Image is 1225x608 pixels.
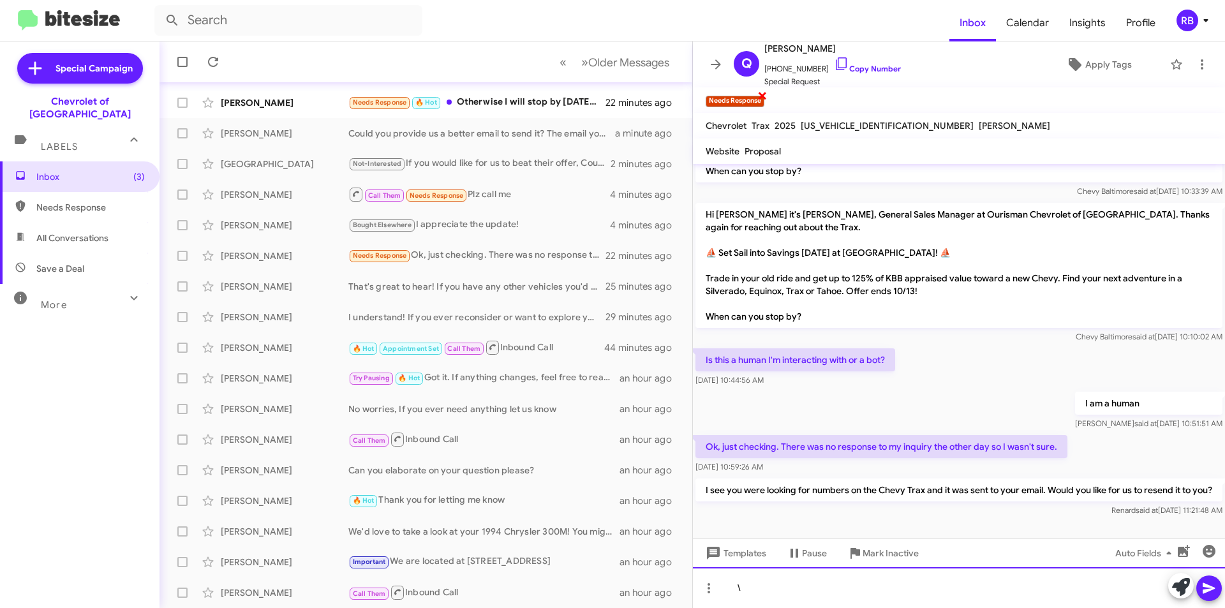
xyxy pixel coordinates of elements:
[1059,4,1116,41] a: Insights
[706,96,764,107] small: Needs Response
[221,464,348,477] div: [PERSON_NAME]
[605,96,682,109] div: 22 minutes ago
[36,170,145,183] span: Inbox
[620,403,682,415] div: an hour ago
[353,98,407,107] span: Needs Response
[353,221,412,229] span: Bought Elsewhere
[221,96,348,109] div: [PERSON_NAME]
[695,478,1222,501] p: I see you were looking for numbers on the Chevy Trax and it was sent to your email. Would you lik...
[348,339,605,355] div: Inbound Call
[610,188,682,201] div: 4 minutes ago
[154,5,422,36] input: Search
[979,120,1050,131] span: [PERSON_NAME]
[695,435,1067,458] p: Ok, just checking. There was no response to my inquiry the other day so I wasn't sure.
[1116,4,1166,41] a: Profile
[447,345,480,353] span: Call Them
[802,542,827,565] span: Pause
[353,374,390,382] span: Try Pausing
[693,567,1225,608] div: \
[221,249,348,262] div: [PERSON_NAME]
[348,218,610,232] div: I appreciate the update!
[1076,332,1222,341] span: Chevy Baltimore [DATE] 10:10:02 AM
[1134,186,1156,196] span: said at
[620,556,682,568] div: an hour ago
[353,436,386,445] span: Call Them
[695,203,1222,328] p: Hi [PERSON_NAME] it's [PERSON_NAME], General Sales Manager at Ourisman Chevrolet of [GEOGRAPHIC_D...
[620,525,682,538] div: an hour ago
[745,145,781,157] span: Proposal
[221,280,348,293] div: [PERSON_NAME]
[775,120,796,131] span: 2025
[605,280,682,293] div: 25 minutes ago
[348,431,620,447] div: Inbound Call
[949,4,996,41] a: Inbox
[221,403,348,415] div: [PERSON_NAME]
[695,348,895,371] p: Is this a human I'm interacting with or a bot?
[1077,186,1222,196] span: Chevy Baltimore [DATE] 10:33:39 AM
[553,49,677,75] nav: Page navigation example
[133,170,145,183] span: (3)
[353,251,407,260] span: Needs Response
[1111,505,1222,515] span: Renard [DATE] 11:21:48 AM
[837,542,929,565] button: Mark Inactive
[368,191,401,200] span: Call Them
[863,542,919,565] span: Mark Inactive
[415,98,437,107] span: 🔥 Hot
[757,87,768,103] span: ×
[834,64,901,73] a: Copy Number
[605,249,682,262] div: 22 minutes ago
[1075,392,1222,415] p: I am a human
[348,554,620,569] div: We are located at [STREET_ADDRESS]
[560,54,567,70] span: «
[588,56,669,70] span: Older Messages
[706,120,746,131] span: Chevrolet
[1075,419,1222,428] span: [PERSON_NAME] [DATE] 10:51:51 AM
[620,494,682,507] div: an hour ago
[17,53,143,84] a: Special Campaign
[348,248,605,263] div: Ok, just checking. There was no response to my inquiry the other day so I wasn't sure.
[605,311,682,323] div: 29 minutes ago
[221,433,348,446] div: [PERSON_NAME]
[221,158,348,170] div: [GEOGRAPHIC_DATA]
[615,127,682,140] div: a minute ago
[552,49,574,75] button: Previous
[398,374,420,382] span: 🔥 Hot
[41,141,78,152] span: Labels
[221,556,348,568] div: [PERSON_NAME]
[1085,53,1132,76] span: Apply Tags
[221,586,348,599] div: [PERSON_NAME]
[56,62,133,75] span: Special Campaign
[41,299,67,311] span: More
[1105,542,1187,565] button: Auto Fields
[353,496,375,505] span: 🔥 Hot
[353,589,386,598] span: Call Them
[36,232,108,244] span: All Conversations
[1132,332,1155,341] span: said at
[348,464,620,477] div: Can you elaborate on your question please?
[221,311,348,323] div: [PERSON_NAME]
[574,49,677,75] button: Next
[752,120,769,131] span: Trax
[1134,419,1157,428] span: said at
[353,159,402,168] span: Not-Interested
[620,464,682,477] div: an hour ago
[221,219,348,232] div: [PERSON_NAME]
[996,4,1059,41] a: Calendar
[348,525,620,538] div: We'd love to take a look at your 1994 Chrysler 300M! You might be pleasantly surprised by its val...
[703,542,766,565] span: Templates
[36,262,84,275] span: Save a Deal
[348,186,610,202] div: Plz call me
[801,120,974,131] span: [US_VEHICLE_IDENTIFICATION_NUMBER]
[581,54,588,70] span: »
[776,542,837,565] button: Pause
[348,371,620,385] div: Got it. If anything changes, feel free to reach out
[221,494,348,507] div: [PERSON_NAME]
[221,127,348,140] div: [PERSON_NAME]
[1136,505,1158,515] span: said at
[410,191,464,200] span: Needs Response
[348,493,620,508] div: Thank you for letting me know
[611,158,682,170] div: 2 minutes ago
[353,558,386,566] span: Important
